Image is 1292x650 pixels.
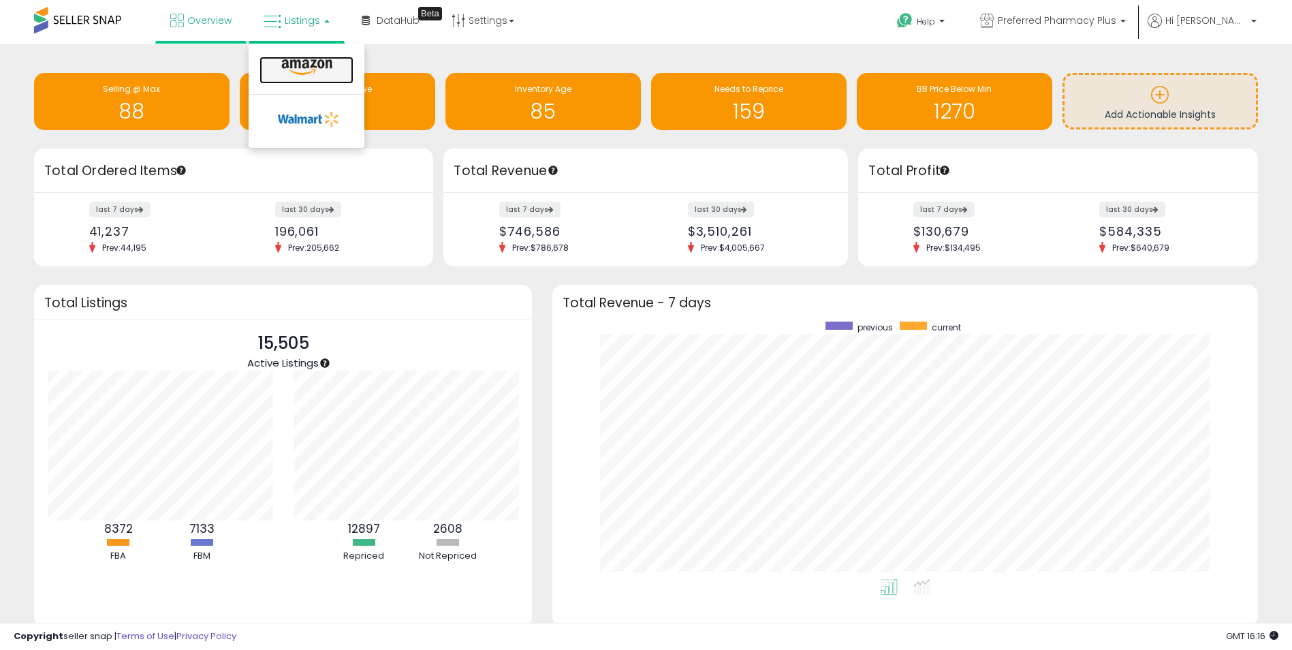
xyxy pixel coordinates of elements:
span: Prev: 205,662 [281,242,346,253]
span: Active Listings [247,356,319,370]
span: Inventory Age [515,83,571,95]
span: Selling @ Max [103,83,160,95]
h3: Total Profit [868,161,1247,181]
label: last 30 days [275,202,341,217]
div: Tooltip anchor [319,357,331,369]
a: Terms of Use [116,630,174,643]
a: Non Competitive 932 [240,73,435,130]
span: Non Competitive [303,83,372,95]
label: last 7 days [89,202,151,217]
div: Not Repriced [407,550,488,563]
b: 7133 [189,521,215,537]
span: Prev: $786,678 [505,242,576,253]
span: Listings [285,14,320,27]
a: BB Price Below Min 1270 [857,73,1052,130]
a: Hi [PERSON_NAME] [1148,14,1257,44]
label: last 30 days [1099,202,1165,217]
span: Prev: $4,005,667 [694,242,772,253]
a: Needs to Reprice 159 [651,73,847,130]
h3: Total Ordered Items [44,161,423,181]
span: Add Actionable Insights [1105,108,1216,121]
span: Overview [187,14,232,27]
h3: Total Revenue [454,161,838,181]
b: 2608 [433,521,462,537]
span: Prev: 44,195 [95,242,153,253]
label: last 7 days [499,202,561,217]
label: last 30 days [688,202,754,217]
div: Tooltip anchor [939,164,951,176]
h3: Total Listings [44,298,522,308]
div: seller snap | | [14,630,236,643]
span: Preferred Pharmacy Plus [998,14,1116,27]
a: Inventory Age 85 [445,73,641,130]
span: Prev: $640,679 [1105,242,1176,253]
span: previous [857,322,893,333]
i: Get Help [896,12,913,29]
div: FBA [78,550,159,563]
p: 15,505 [247,330,319,356]
strong: Copyright [14,630,63,643]
span: DataHub [377,14,420,27]
a: Selling @ Max 88 [34,73,230,130]
b: 8372 [104,521,133,537]
div: Tooltip anchor [547,164,559,176]
span: Hi [PERSON_NAME] [1165,14,1247,27]
h1: 159 [658,100,840,123]
h1: 85 [452,100,634,123]
a: Help [886,2,958,44]
a: Add Actionable Insights [1065,75,1256,127]
h1: 932 [247,100,428,123]
b: 12897 [348,521,380,537]
div: Tooltip anchor [418,7,442,20]
span: Needs to Reprice [714,83,783,95]
span: 2025-09-11 16:16 GMT [1226,630,1278,643]
span: current [932,322,961,333]
span: Prev: $134,495 [919,242,988,253]
div: Tooltip anchor [175,164,187,176]
span: Help [917,16,935,27]
div: Repriced [323,550,405,563]
span: BB Price Below Min [917,83,992,95]
div: $584,335 [1099,224,1234,238]
h3: Total Revenue - 7 days [563,298,1248,308]
a: Privacy Policy [176,630,236,643]
div: $746,586 [499,224,636,238]
div: $3,510,261 [688,224,825,238]
div: 196,061 [275,224,410,238]
div: FBM [161,550,243,563]
h1: 1270 [864,100,1045,123]
div: 41,237 [89,224,224,238]
h1: 88 [41,100,223,123]
div: $130,679 [913,224,1048,238]
label: last 7 days [913,202,975,217]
